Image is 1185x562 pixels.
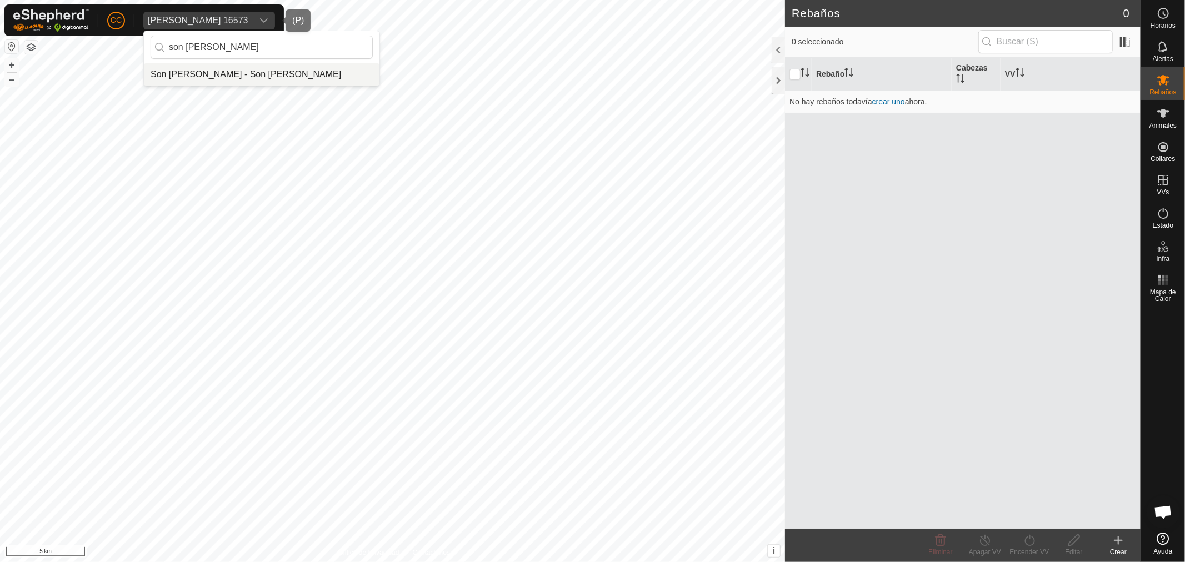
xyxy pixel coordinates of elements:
span: CC [111,14,122,26]
h2: Rebaños [792,7,1123,20]
span: i [773,546,775,555]
span: Estado [1153,222,1173,229]
span: Mapa de Calor [1144,289,1182,302]
span: Rebaños [1149,89,1176,96]
p-sorticon: Activar para ordenar [1016,69,1024,78]
span: Animales [1149,122,1177,129]
a: Política de Privacidad [335,548,399,558]
button: – [5,73,18,86]
span: Horarios [1151,22,1176,29]
a: crear uno [872,97,905,106]
div: Chat abierto [1147,495,1180,529]
ul: Option List [144,63,379,86]
span: VVs [1157,189,1169,195]
th: VV [1001,58,1141,91]
input: Buscar (S) [978,30,1113,53]
input: Buscar por región, país, empresa o propiedad [151,36,373,59]
th: Cabezas [952,58,1001,91]
a: Ayuda [1141,528,1185,559]
img: Logo Gallagher [13,9,89,32]
li: Son Felip SRM [144,63,379,86]
th: Rebaño [812,58,952,91]
div: dropdown trigger [253,12,275,29]
button: Restablecer Mapa [5,40,18,53]
p-sorticon: Activar para ordenar [844,69,853,78]
div: Editar [1052,547,1096,557]
span: Ayuda [1154,548,1173,555]
span: Manuel Cueto Barba 16573 [143,12,253,29]
button: Capas del Mapa [24,41,38,54]
div: Son [PERSON_NAME] - Son [PERSON_NAME] [151,68,341,81]
span: 0 seleccionado [792,36,978,48]
div: [PERSON_NAME] 16573 [148,16,248,25]
span: Collares [1151,155,1175,162]
button: i [768,545,780,557]
span: Eliminar [928,548,952,556]
div: Crear [1096,547,1141,557]
a: Contáctenos [413,548,450,558]
div: Encender VV [1007,547,1052,557]
button: + [5,58,18,72]
span: Alertas [1153,56,1173,62]
p-sorticon: Activar para ordenar [956,76,965,84]
span: Infra [1156,255,1169,262]
span: 0 [1123,5,1129,22]
td: No hay rebaños todavía ahora. [785,91,1141,113]
div: Apagar VV [963,547,1007,557]
p-sorticon: Activar para ordenar [801,69,809,78]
